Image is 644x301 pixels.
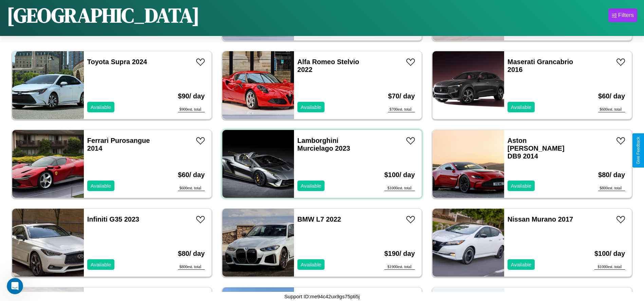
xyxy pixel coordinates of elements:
h3: $ 60 / day [178,164,205,186]
div: $ 900 est. total [178,107,205,112]
a: Infiniti G35 2023 [87,215,139,223]
a: Alfa Romeo Stelvio 2022 [297,58,359,73]
a: BMW L7 2022 [297,215,341,223]
p: Available [91,260,111,269]
h3: $ 100 / day [594,243,625,264]
p: Available [511,260,532,269]
p: Available [511,181,532,190]
h3: $ 60 / day [598,86,625,107]
a: Aston [PERSON_NAME] DB9 2014 [508,137,565,160]
p: Support ID: me94c42ux9gs75pti5j [284,292,360,301]
h3: $ 100 / day [384,164,415,186]
div: $ 1000 est. total [384,186,415,191]
iframe: Intercom live chat [7,278,23,294]
div: $ 600 est. total [178,186,205,191]
p: Available [91,102,111,112]
div: $ 800 est. total [598,186,625,191]
p: Available [301,102,321,112]
div: $ 700 est. total [388,107,415,112]
a: Maserati Grancabrio 2016 [508,58,573,73]
h1: [GEOGRAPHIC_DATA] [7,1,200,29]
a: Lamborghini Murcielago 2023 [297,137,350,152]
h3: $ 80 / day [598,164,625,186]
div: $ 1900 est. total [384,264,415,270]
h3: $ 190 / day [384,243,415,264]
p: Available [511,102,532,112]
div: $ 600 est. total [598,107,625,112]
button: Filters [608,8,637,22]
div: Filters [618,12,634,19]
h3: $ 80 / day [178,243,205,264]
p: Available [91,181,111,190]
h3: $ 70 / day [388,86,415,107]
div: $ 800 est. total [178,264,205,270]
a: Ferrari Purosangue 2014 [87,137,150,152]
p: Available [301,260,321,269]
div: $ 1000 est. total [594,264,625,270]
h3: $ 90 / day [178,86,205,107]
a: Nissan Murano 2017 [508,215,573,223]
a: Toyota Supra 2024 [87,58,147,65]
p: Available [301,181,321,190]
div: Give Feedback [636,137,641,164]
